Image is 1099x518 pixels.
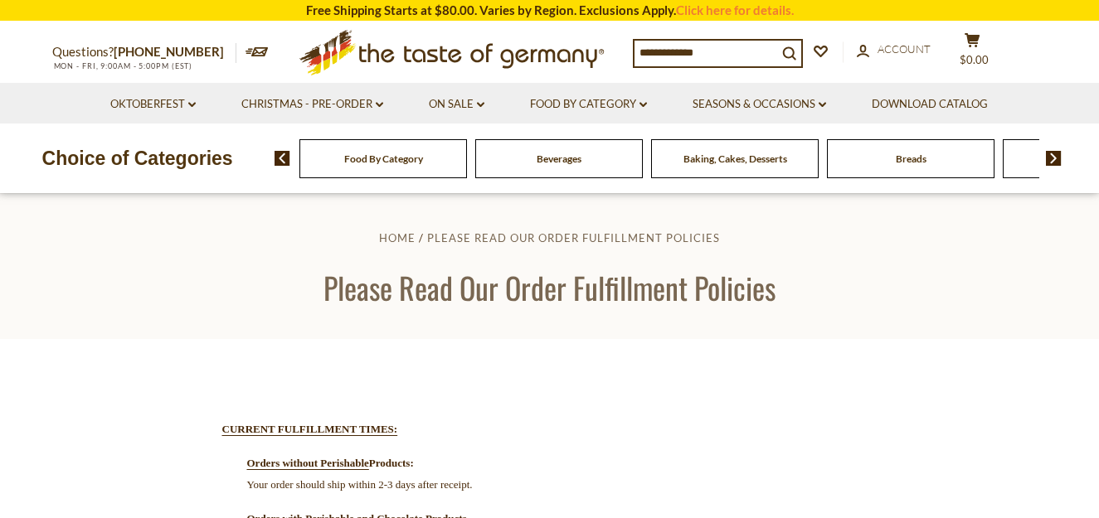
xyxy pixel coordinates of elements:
span: MON - FRI, 9:00AM - 5:00PM (EST) [52,61,193,70]
span: $0.00 [960,53,989,66]
a: Please Read Our Order Fulfillment Policies [427,231,720,244]
strong: Products: [369,457,414,469]
span: Account [878,42,931,56]
a: Home [379,231,416,244]
a: Beverages [537,152,581,165]
a: Seasons & Occasions [693,95,826,114]
span: Your order should ship within 2-3 days after receipt. [247,478,473,491]
h1: Please Read Our Order Fulfillment Policies [51,269,1048,306]
a: On Sale [429,95,484,114]
p: Questions? [52,41,236,63]
img: next arrow [1046,151,1062,166]
a: Click here for details. [676,2,794,17]
a: Baking, Cakes, Desserts [683,152,787,165]
a: Food By Category [344,152,423,165]
strong: CURRENT FULFILLMENT TIMES: [222,423,398,435]
a: Oktoberfest [110,95,196,114]
a: [PHONE_NUMBER] [114,44,224,59]
button: $0.00 [948,32,998,74]
a: Download Catalog [872,95,988,114]
a: Account [857,41,931,59]
img: previous arrow [275,151,290,166]
a: Food By Category [530,95,647,114]
a: Breads [896,152,926,165]
a: Christmas - PRE-ORDER [241,95,383,114]
strong: Orders without Perishable [247,457,369,469]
